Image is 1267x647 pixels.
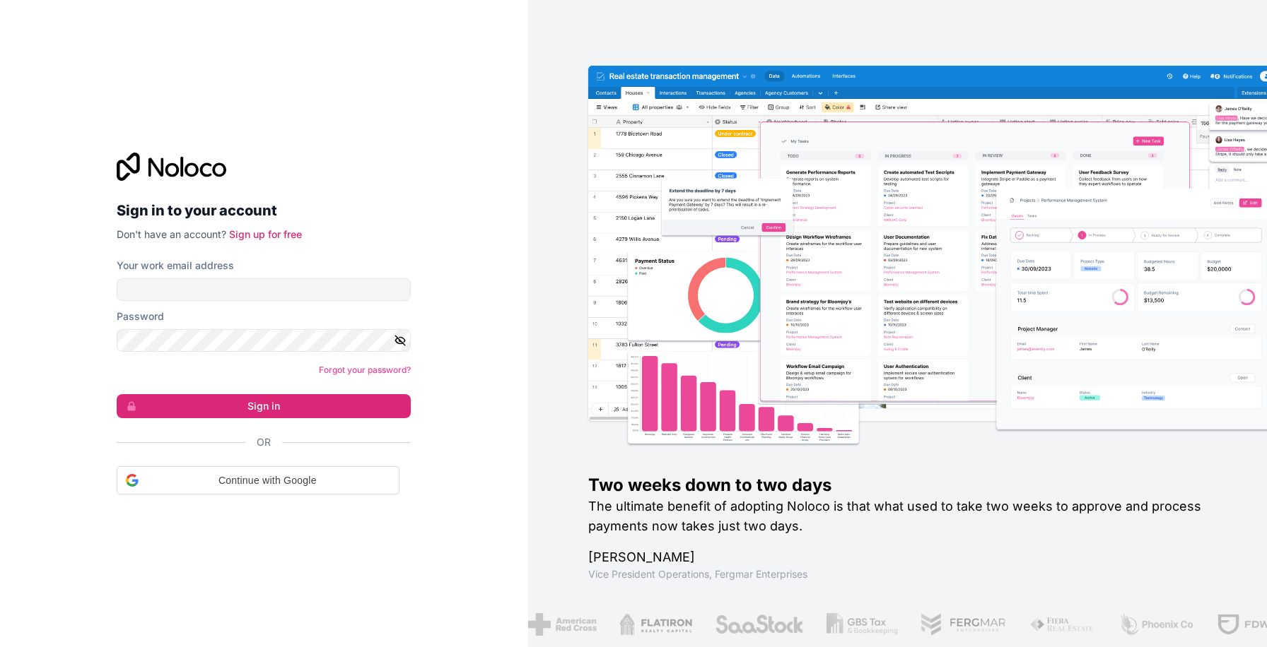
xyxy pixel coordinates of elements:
[229,228,302,240] a: Sign up for free
[588,474,1222,497] h1: Two weeks down to two days
[319,364,411,375] a: Forgot your password?
[117,309,164,323] label: Password
[619,613,693,636] img: /assets/flatiron-C8eUkumj.png
[117,394,411,418] button: Sign in
[117,466,399,494] div: Continue with Google
[528,613,597,636] img: /assets/american-red-cross-BAupjrZR.png
[827,613,899,636] img: /assets/gbstax-C-GtDUiK.png
[117,278,411,301] input: Email address
[257,435,271,449] span: Or
[1119,613,1195,636] img: /assets/phoenix-BREaitsQ.png
[117,198,411,223] h2: Sign in to your account
[588,567,1222,581] h1: Vice President Operations , Fergmar Enterprises
[715,613,804,636] img: /assets/saastock-C6Zbiodz.png
[1029,613,1096,636] img: /assets/fiera-fwj2N5v4.png
[588,547,1222,567] h1: [PERSON_NAME]
[144,473,390,488] span: Continue with Google
[117,329,411,352] input: Password
[921,613,1007,636] img: /assets/fergmar-CudnrXN5.png
[117,228,226,240] span: Don't have an account?
[588,497,1222,536] h2: The ultimate benefit of adopting Noloco is that what used to take two weeks to approve and proces...
[117,259,234,273] label: Your work email address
